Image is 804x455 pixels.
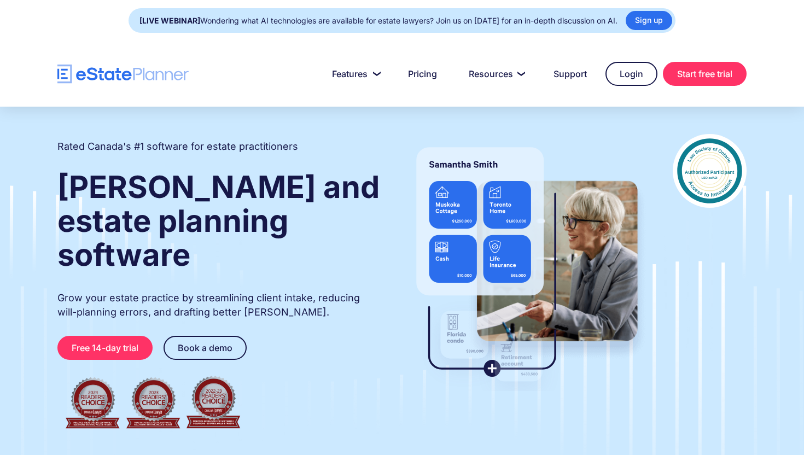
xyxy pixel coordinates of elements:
a: Features [319,63,389,85]
a: Pricing [395,63,450,85]
p: Grow your estate practice by streamlining client intake, reducing will-planning errors, and draft... [57,291,381,319]
a: Support [540,63,600,85]
img: estate planner showing wills to their clients, using eState Planner, a leading estate planning so... [403,134,651,391]
a: Free 14-day trial [57,336,153,360]
a: Sign up [626,11,672,30]
div: Wondering what AI technologies are available for estate lawyers? Join us on [DATE] for an in-dept... [139,13,617,28]
strong: [PERSON_NAME] and estate planning software [57,168,380,273]
a: home [57,65,189,84]
h2: Rated Canada's #1 software for estate practitioners [57,139,298,154]
a: Resources [456,63,535,85]
a: Start free trial [663,62,747,86]
strong: [LIVE WEBINAR] [139,16,200,25]
a: Book a demo [164,336,247,360]
a: Login [605,62,657,86]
